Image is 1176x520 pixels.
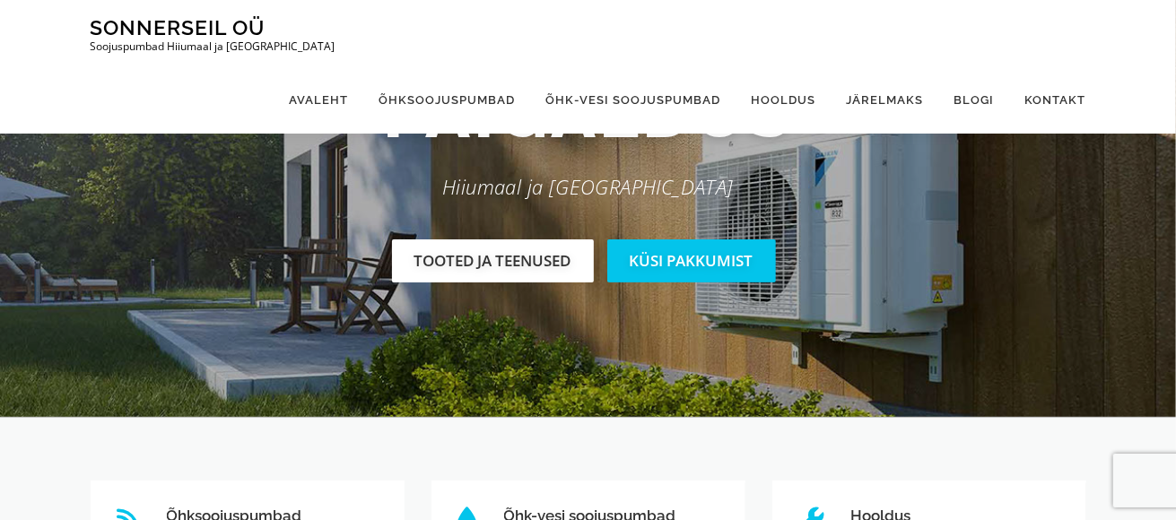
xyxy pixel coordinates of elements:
[364,66,531,134] a: Õhksoojuspumbad
[736,66,832,134] a: Hooldus
[1010,66,1086,134] a: Kontakt
[274,66,364,134] a: Avaleht
[392,239,594,282] a: Tooted ja teenused
[939,66,1010,134] a: Blogi
[607,239,776,282] a: Küsi pakkumist
[832,66,939,134] a: Järelmaks
[531,66,736,134] a: Õhk-vesi soojuspumbad
[91,40,335,53] p: Soojuspumbad Hiiumaal ja [GEOGRAPHIC_DATA]
[77,170,1100,204] p: Hiiumaal ja [GEOGRAPHIC_DATA]
[91,15,266,39] a: Sonnerseil OÜ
